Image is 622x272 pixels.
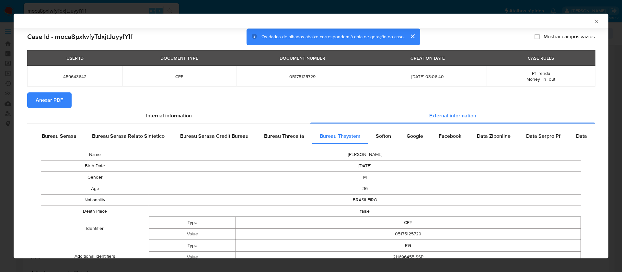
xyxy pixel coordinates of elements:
span: Bureau Serasa Credit Bureau [180,132,248,140]
div: closure-recommendation-modal [14,14,608,258]
div: USER ID [63,53,87,64]
td: Type [149,217,236,228]
div: Detailed external info [34,128,588,144]
span: Bureau Threceita [264,132,304,140]
span: 459643642 [35,74,115,79]
td: Value [149,228,236,240]
td: BRASILEIRO [149,194,581,206]
span: Mostrar campos vazios [544,33,595,40]
td: RG [236,240,581,251]
span: Bureau Serasa [42,132,76,140]
span: Data Serpro Pf [526,132,560,140]
div: CREATION DATE [407,53,449,64]
input: Mostrar campos vazios [535,34,540,39]
td: Death Place [41,206,149,217]
span: Anexar PDF [36,93,63,107]
td: Birth Date [41,160,149,171]
span: Softon [376,132,391,140]
td: Nationality [41,194,149,206]
button: Anexar PDF [27,92,72,108]
span: Data Ziponline [477,132,511,140]
td: Name [41,149,149,160]
span: CPF [130,74,228,79]
td: CPF [236,217,581,228]
td: false [149,206,581,217]
div: CASE RULES [524,53,558,64]
td: Gender [41,171,149,183]
div: DOCUMENT NUMBER [276,53,329,64]
td: 211696455 SSP [236,251,581,263]
span: External information [429,112,476,119]
span: Internal information [146,112,192,119]
td: 36 [149,183,581,194]
h2: Case Id - moca8pxIwfyTdxjtJuyylYIf [27,32,132,41]
td: [PERSON_NAME] [149,149,581,160]
td: Identifier [41,217,149,240]
span: Bureau Serasa Relato Sintetico [92,132,165,140]
td: Type [149,240,236,251]
td: [DATE] [149,160,581,171]
span: Data Serpro Pj [576,132,610,140]
span: Pf_renda [532,70,550,77]
span: [DATE] 03:06:40 [377,74,479,79]
span: Money_in_out [526,76,555,82]
span: 05175125729 [244,74,361,79]
button: cerrar [405,29,420,44]
td: Age [41,183,149,194]
td: M [149,171,581,183]
span: Facebook [439,132,461,140]
div: Detailed info [27,108,595,124]
td: Value [149,251,236,263]
button: Fechar a janela [593,18,599,24]
span: Google [407,132,423,140]
div: DOCUMENT TYPE [156,53,202,64]
span: Os dados detalhados abaixo correspondem à data de geração do caso. [261,33,405,40]
span: Bureau Thsystem [320,132,360,140]
td: 05175125729 [236,228,581,240]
